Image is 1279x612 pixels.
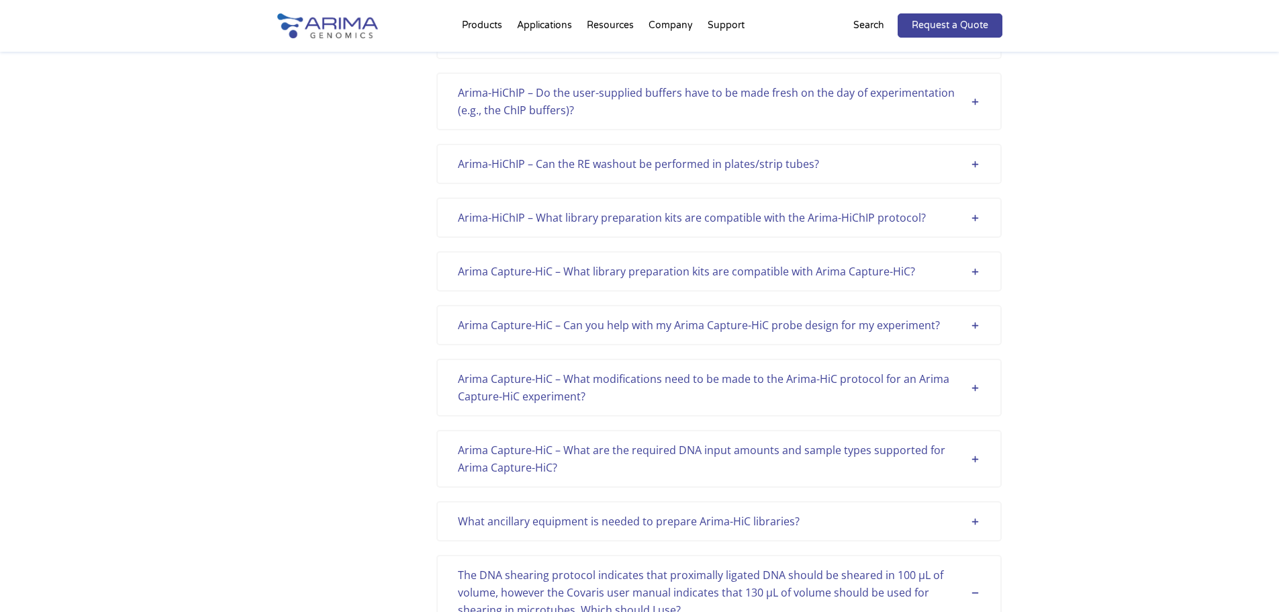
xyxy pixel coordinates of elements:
div: Arima Capture-HiC – What are the required DNA input amounts and sample types supported for Arima ... [458,441,980,476]
div: Arima-HiChIP – Can the RE washout be performed in plates/strip tubes? [458,155,980,173]
div: Arima Capture-HiC – What modifications need to be made to the Arima-HiC protocol for an Arima Cap... [458,370,980,405]
div: Arima Capture-HiC – Can you help with my Arima Capture-HiC probe design for my experiment? [458,316,980,334]
a: Request a Quote [898,13,1002,38]
img: Arima-Genomics-logo [277,13,378,38]
p: Search [853,17,884,34]
div: Arima-HiChIP – Do the user-supplied buffers have to be made fresh on the day of experimentation (... [458,84,980,119]
div: Arima-HiChIP – What library preparation kits are compatible with the Arima-HiChIP protocol? [458,209,980,226]
div: Arima Capture-HiC – What library preparation kits are compatible with Arima Capture-HiC? [458,263,980,280]
div: What ancillary equipment is needed to prepare Arima-HiC libraries? [458,513,980,530]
